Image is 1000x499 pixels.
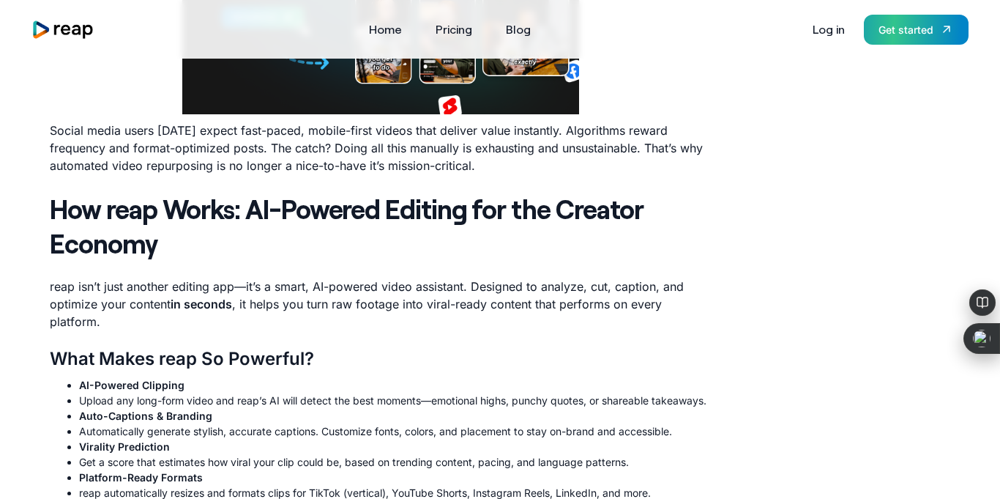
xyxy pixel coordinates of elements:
[362,18,409,41] a: Home
[79,379,184,391] strong: AI-Powered Clipping
[50,193,643,259] strong: How reap Works: AI-Powered Editing for the Creator Economy
[499,18,538,41] a: Blog
[864,15,969,45] a: Get started
[79,471,203,484] strong: Platform-Ready Formats
[79,424,712,439] li: Automatically generate stylish, accurate captions. Customize fonts, colors, and placement to stay...
[428,18,480,41] a: Pricing
[31,20,94,40] a: home
[805,18,852,41] a: Log in
[50,348,314,369] strong: What Makes reap So Powerful?
[79,393,712,408] li: Upload any long-form video and reap’s AI will detect the best moments—emotional highs, punchy quo...
[878,22,933,37] div: Get started
[79,454,712,470] li: Get a score that estimates how viral your clip could be, based on trending content, pacing, and l...
[50,122,712,174] p: Social media users [DATE] expect fast-paced, mobile-first videos that deliver value instantly. Al...
[79,440,170,453] strong: Virality Prediction
[79,410,212,422] strong: Auto-Captions & Branding
[50,278,712,330] p: reap isn’t just another editing app—it’s a smart, AI-powered video assistant. Designed to analyze...
[171,297,232,311] strong: in seconds
[31,20,94,40] img: reap logo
